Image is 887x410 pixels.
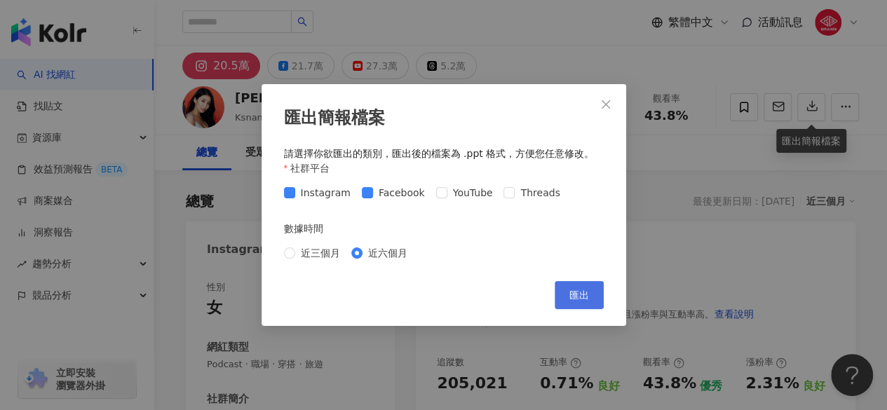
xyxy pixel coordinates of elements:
[555,281,604,309] button: 匯出
[284,221,333,236] label: 數據時間
[295,185,356,200] span: Instagram
[284,147,604,161] div: 請選擇你欲匯出的類別，匯出後的檔案為 .ppt 格式，方便您任意修改。
[569,289,589,301] span: 匯出
[295,245,346,261] span: 近三個月
[284,107,604,130] div: 匯出簡報檔案
[600,99,611,110] span: close
[447,185,499,200] span: YouTube
[592,90,620,118] button: Close
[284,160,340,176] label: 社群平台
[373,185,431,200] span: Facebook
[363,245,413,261] span: 近六個月
[515,185,565,200] span: Threads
